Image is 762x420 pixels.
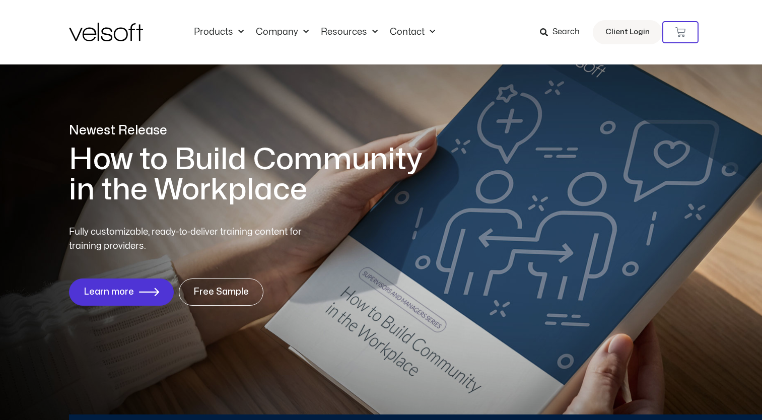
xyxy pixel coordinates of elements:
a: ResourcesMenu Toggle [315,27,384,38]
span: Learn more [84,287,134,297]
nav: Menu [188,27,441,38]
p: Newest Release [69,122,437,139]
a: CompanyMenu Toggle [250,27,315,38]
a: Learn more [69,278,174,306]
p: Fully customizable, ready-to-deliver training content for training providers. [69,225,320,253]
h1: How to Build Community in the Workplace [69,145,437,205]
a: Free Sample [179,278,263,306]
span: Search [552,26,580,39]
a: Search [540,24,587,41]
span: Client Login [605,26,650,39]
a: ProductsMenu Toggle [188,27,250,38]
a: ContactMenu Toggle [384,27,441,38]
a: Client Login [593,20,662,44]
span: Free Sample [193,287,249,297]
img: Velsoft Training Materials [69,23,143,41]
